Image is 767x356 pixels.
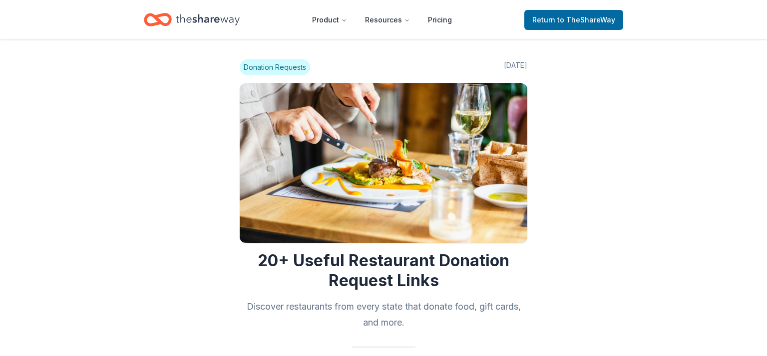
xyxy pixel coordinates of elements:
h2: Discover restaurants from every state that donate food, gift cards, and more. [240,299,527,331]
span: to TheShareWay [557,15,615,24]
nav: Main [304,8,460,31]
a: Pricing [420,10,460,30]
h1: 20+ Useful Restaurant Donation Request Links [240,251,527,291]
a: Home [144,8,240,31]
span: Return [532,14,615,26]
img: Image for 20+ Useful Restaurant Donation Request Links [240,83,527,243]
button: Product [304,10,355,30]
span: Donation Requests [240,59,310,75]
button: Resources [357,10,418,30]
span: [DATE] [504,59,527,75]
a: Returnto TheShareWay [524,10,623,30]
